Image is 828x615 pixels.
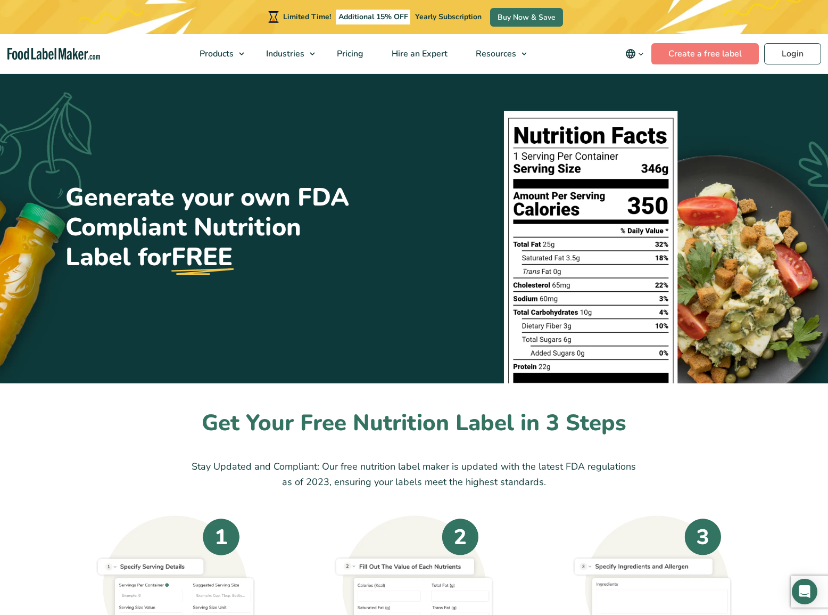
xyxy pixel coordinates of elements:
[171,242,233,272] u: FREE
[415,12,482,22] span: Yearly Subscription
[283,12,331,22] span: Limited Time!
[263,48,305,60] span: Industries
[334,48,365,60] span: Pricing
[764,43,821,64] a: Login
[473,48,517,60] span: Resources
[388,48,449,60] span: Hire an Expert
[378,34,459,73] a: Hire an Expert
[462,34,532,73] a: Resources
[336,10,411,24] span: Additional 15% OFF
[189,459,638,490] p: Stay Updated and Compliant: Our free nutrition label maker is updated with the latest FDA regulat...
[496,104,688,383] img: A black and white graphic of a nutrition facts label.
[186,34,250,73] a: Products
[252,34,320,73] a: Industries
[792,579,817,604] div: Open Intercom Messenger
[490,8,563,27] a: Buy Now & Save
[65,409,763,438] h2: Get Your Free Nutrition Label in 3 Steps
[196,48,235,60] span: Products
[65,183,363,272] h1: Generate your own FDA Compliant Nutrition Label for
[651,43,759,64] a: Create a free label
[323,34,375,73] a: Pricing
